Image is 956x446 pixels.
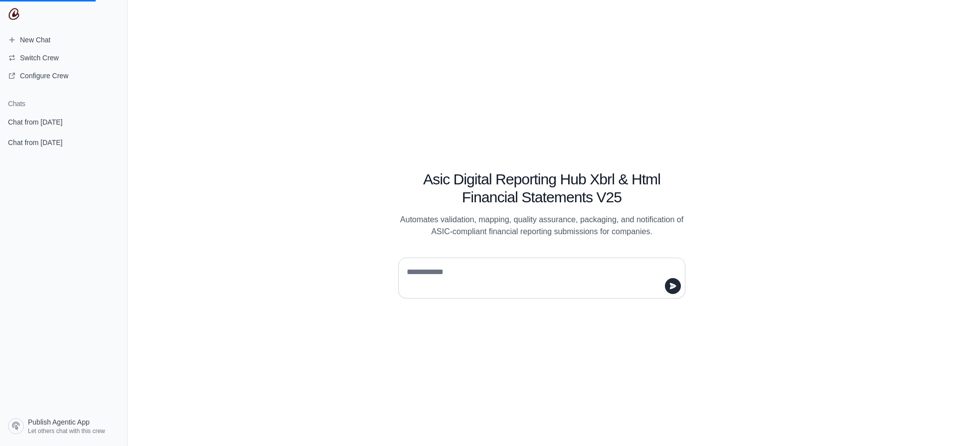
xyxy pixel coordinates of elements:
a: New Chat [4,32,123,48]
span: Chat from [DATE] [8,138,62,148]
a: Chat from [DATE] [4,133,123,151]
button: Switch Crew [4,50,123,66]
span: Switch Crew [20,53,59,63]
span: New Chat [20,35,50,45]
a: Configure Crew [4,68,123,84]
span: Let others chat with this crew [28,427,105,435]
p: Automates validation, mapping, quality assurance, packaging, and notification of ASIC-compliant f... [398,214,685,238]
span: Publish Agentic App [28,417,90,427]
img: CrewAI Logo [8,8,20,20]
span: Configure Crew [20,71,68,81]
span: Chat from [DATE] [8,117,62,127]
h1: Asic Digital Reporting Hub Xbrl & Html Financial Statements V25 [398,170,685,206]
a: Publish Agentic App Let others chat with this crew [4,414,123,438]
a: Chat from [DATE] [4,113,123,131]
